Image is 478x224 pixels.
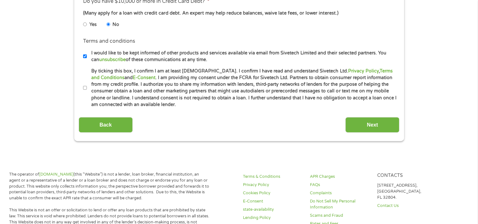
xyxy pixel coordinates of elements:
[377,183,437,201] p: [STREET_ADDRESS], [GEOGRAPHIC_DATA], FL 32804.
[133,75,155,80] a: E-Consent
[89,21,97,28] label: Yes
[87,68,397,108] label: By ticking this box, I confirm I am at least [DEMOGRAPHIC_DATA]. I confirm I have read and unders...
[99,57,126,62] a: unsubscribe
[310,182,369,188] a: FAQs
[79,117,133,133] input: Back
[243,174,302,180] a: Terms & Conditions
[9,171,211,201] p: The operator of (this “Website”) is not a lender, loan broker, financial institution, an agent or...
[243,198,302,204] a: E-Consent
[377,173,437,179] h4: Contacts
[243,215,302,221] a: Lending Policy
[87,50,397,63] label: I would like to be kept informed of other products and services available via email from Sivetech...
[310,190,369,196] a: Complaints
[345,117,399,133] input: Next
[310,213,369,219] a: Scams and Fraud
[39,172,74,177] a: [DOMAIN_NAME]
[91,68,392,80] a: Terms and Conditions
[377,203,437,209] a: Contact Us
[348,68,378,74] a: Privacy Policy
[83,10,395,17] div: (Many apply for a loan with credit card debt. An expert may help reduce balances, waive late fees...
[310,198,369,210] a: Do Not Sell My Personal Information
[243,190,302,196] a: Cookies Policy
[112,21,119,28] label: No
[83,38,135,45] label: Terms and conditions
[243,207,302,213] a: state-availability
[310,174,369,180] a: APR Charges
[243,182,302,188] a: Privacy Policy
